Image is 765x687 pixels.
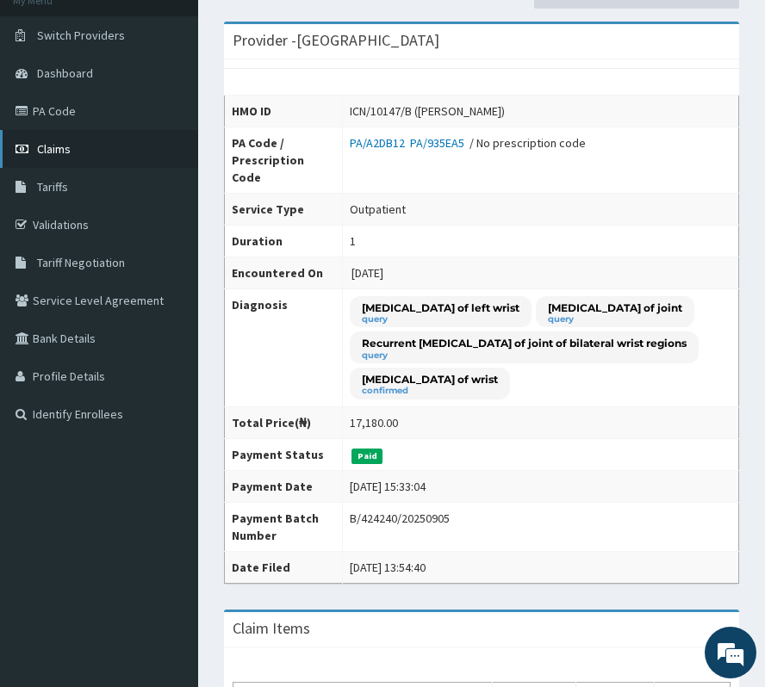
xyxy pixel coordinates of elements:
small: confirmed [362,387,498,395]
div: / No prescription code [350,134,586,152]
th: Diagnosis [225,288,343,407]
th: PA Code / Prescription Code [225,127,343,193]
small: query [362,315,519,324]
span: Tariff Negotiation [37,255,125,270]
th: Payment Batch Number [225,503,343,552]
img: d_794563401_company_1708531726252_794563401 [32,86,70,129]
div: 1 [350,232,356,250]
small: query [362,351,687,360]
span: Tariffs [37,179,68,195]
p: [MEDICAL_DATA] of left wrist [362,300,519,315]
th: Total Price(₦) [225,407,343,439]
a: PA/935EA5 [410,135,470,151]
span: [DATE] [351,265,383,281]
div: B/424240/20250905 [350,510,450,527]
small: query [548,315,682,324]
div: Outpatient [350,201,406,218]
div: Minimize live chat window [283,9,324,50]
th: Duration [225,225,343,257]
p: [MEDICAL_DATA] of wrist [362,372,498,387]
span: Claims [37,141,71,157]
div: [DATE] 13:54:40 [350,559,426,576]
div: 17,180.00 [350,414,398,431]
h3: Provider - [GEOGRAPHIC_DATA] [233,33,439,48]
a: PA/A2DB12 [350,135,410,151]
th: HMO ID [225,95,343,127]
th: Payment Date [225,471,343,503]
p: [MEDICAL_DATA] of joint [548,300,682,315]
th: Service Type [225,193,343,225]
div: ICN/10147/B ([PERSON_NAME]) [350,102,505,120]
span: Paid [351,449,382,464]
span: Switch Providers [37,28,125,43]
textarea: Type your message and hit 'Enter' [9,470,328,530]
h3: Claim Items [233,621,310,636]
span: Dashboard [37,65,93,81]
th: Date Filed [225,552,343,584]
div: [DATE] 15:33:04 [350,478,426,495]
p: Recurrent [MEDICAL_DATA] of joint of bilateral wrist regions [362,336,687,350]
th: Encountered On [225,257,343,288]
span: We're online! [100,217,238,391]
th: Payment Status [225,439,343,471]
div: Chat with us now [90,96,289,119]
